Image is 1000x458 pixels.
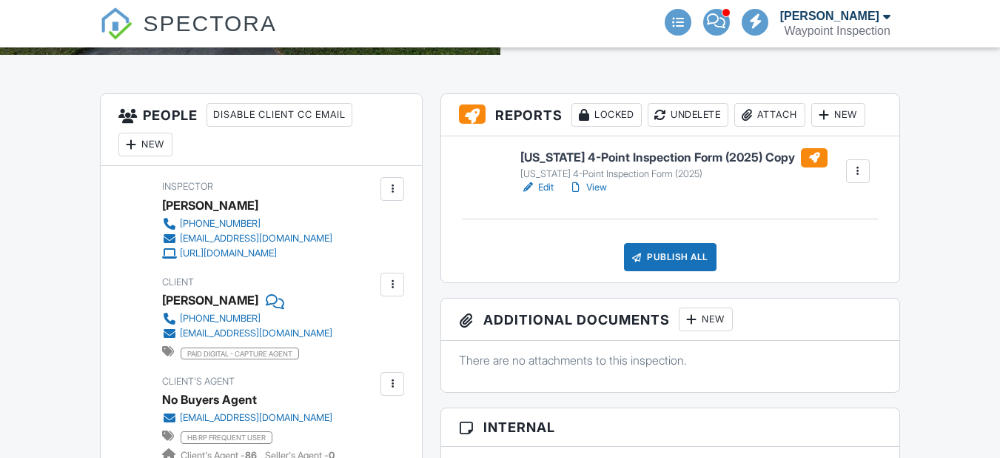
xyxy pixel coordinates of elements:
a: [PHONE_NUMBER] [162,216,332,231]
span: bathrooms [364,38,406,49]
h3: Additional Documents [441,299,899,341]
div: New [118,133,172,156]
img: The Best Home Inspection Software - Spectora [100,7,132,40]
a: View [568,180,607,195]
div: 6713 [282,34,311,50]
div: [PERSON_NAME] [162,194,258,216]
span: Client [162,276,194,288]
div: [EMAIL_ADDRESS][DOMAIN_NAME] [180,412,332,424]
h6: [US_STATE] 4-Point Inspection Form (2025) Copy [520,148,828,167]
a: [PHONE_NUMBER] [162,311,332,326]
span: Client's Agent [162,376,235,387]
div: [URL][DOMAIN_NAME] [180,248,277,259]
div: [EMAIL_ADDRESS][DOMAIN_NAME] [180,328,332,339]
span: Inspector [162,181,213,192]
h3: Reports [441,94,899,136]
a: [URL][DOMAIN_NAME] [162,246,332,261]
div: Undelete [648,103,728,127]
span: hb rp frequent user [181,431,272,443]
div: 1.0 [346,34,362,50]
div: [PHONE_NUMBER] [180,218,261,230]
div: Waypoint Inspection [784,24,890,39]
h3: Internal [441,408,899,447]
div: [PERSON_NAME] [780,9,879,24]
a: [EMAIL_ADDRESS][DOMAIN_NAME] [162,231,332,246]
a: SPECTORA [100,22,277,50]
p: There are no attachments to this inspection. [459,352,881,368]
span: paid digital - capture agent [181,348,299,359]
a: [EMAIL_ADDRESS][DOMAIN_NAME] [162,411,332,425]
span: sq.ft. [313,38,332,49]
div: New [679,308,733,331]
a: [EMAIL_ADDRESS][DOMAIN_NAME] [162,326,332,341]
div: No Buyers Agent [162,388,257,411]
span: Built [82,38,98,49]
span: SPECTORA [144,7,278,39]
div: [US_STATE] 4-Point Inspection Form (2025) [520,168,828,180]
div: Locked [571,103,642,127]
div: New [811,103,865,127]
div: [PERSON_NAME] [162,289,258,311]
div: Attach [734,103,805,127]
h3: People [101,94,422,166]
div: Disable Client CC Email [207,103,352,127]
div: [PHONE_NUMBER] [180,313,261,325]
a: [US_STATE] 4-Point Inspection Form (2025) Copy [US_STATE] 4-Point Inspection Form (2025) [520,148,828,181]
a: Edit [520,180,554,195]
div: [EMAIL_ADDRESS][DOMAIN_NAME] [180,233,332,245]
div: Publish All [624,243,717,271]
